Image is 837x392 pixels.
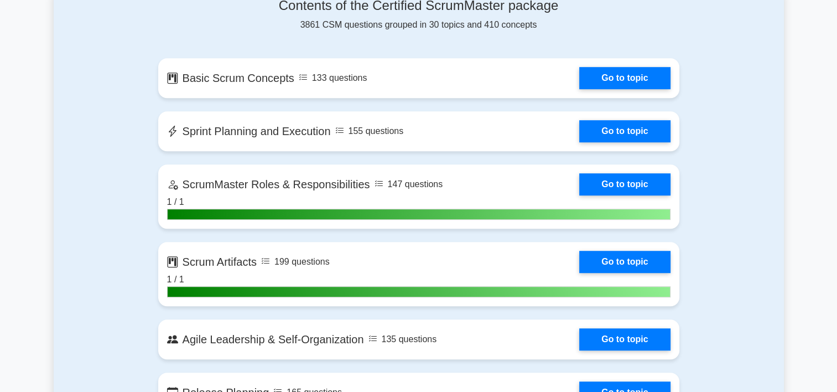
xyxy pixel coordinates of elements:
a: Go to topic [579,67,670,89]
a: Go to topic [579,328,670,350]
a: Go to topic [579,251,670,273]
a: Go to topic [579,120,670,142]
a: Go to topic [579,173,670,195]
